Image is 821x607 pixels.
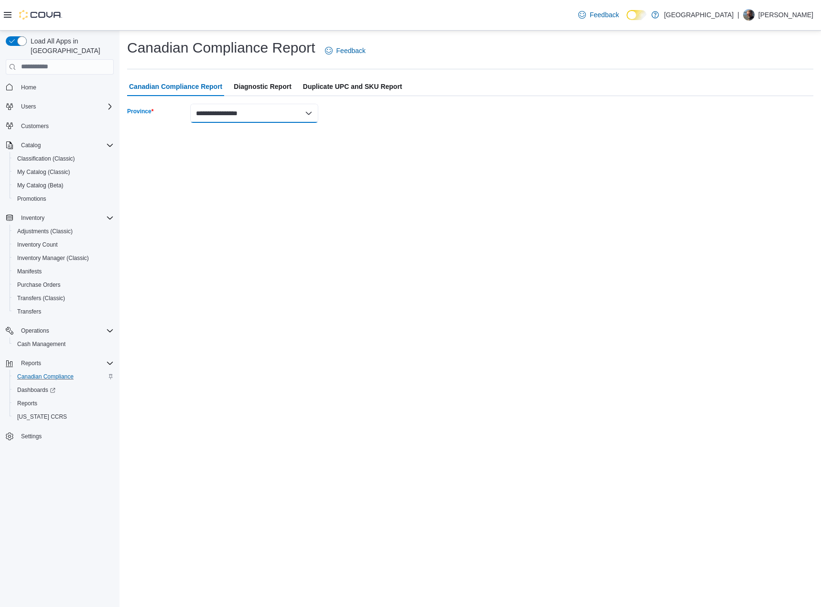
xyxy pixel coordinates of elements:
[574,5,623,24] a: Feedback
[27,36,114,55] span: Load All Apps in [GEOGRAPHIC_DATA]
[17,308,41,315] span: Transfers
[737,9,739,21] p: |
[590,10,619,20] span: Feedback
[10,179,118,192] button: My Catalog (Beta)
[21,327,49,335] span: Operations
[13,166,74,178] a: My Catalog (Classic)
[13,153,114,164] span: Classification (Classic)
[13,193,114,205] span: Promotions
[2,139,118,152] button: Catalog
[17,358,45,369] button: Reports
[17,325,53,336] button: Operations
[10,251,118,265] button: Inventory Manager (Classic)
[13,338,69,350] a: Cash Management
[17,228,73,235] span: Adjustments (Classic)
[17,373,74,380] span: Canadian Compliance
[17,82,40,93] a: Home
[17,400,37,407] span: Reports
[10,383,118,397] a: Dashboards
[17,140,44,151] button: Catalog
[10,265,118,278] button: Manifests
[17,195,46,203] span: Promotions
[664,9,734,21] p: [GEOGRAPHIC_DATA]
[13,252,93,264] a: Inventory Manager (Classic)
[17,120,114,132] span: Customers
[21,433,42,440] span: Settings
[17,386,55,394] span: Dashboards
[10,337,118,351] button: Cash Management
[17,101,114,112] span: Users
[2,119,118,133] button: Customers
[13,166,114,178] span: My Catalog (Classic)
[2,100,118,113] button: Users
[17,120,53,132] a: Customers
[21,359,41,367] span: Reports
[13,306,114,317] span: Transfers
[13,226,114,237] span: Adjustments (Classic)
[13,252,114,264] span: Inventory Manager (Classic)
[17,340,65,348] span: Cash Management
[10,305,118,318] button: Transfers
[2,357,118,370] button: Reports
[13,384,114,396] span: Dashboards
[10,152,118,165] button: Classification (Classic)
[13,193,50,205] a: Promotions
[127,38,315,57] h1: Canadian Compliance Report
[13,266,45,277] a: Manifests
[13,293,114,304] span: Transfers (Classic)
[6,76,114,468] nav: Complex example
[13,398,114,409] span: Reports
[13,279,65,291] a: Purchase Orders
[13,266,114,277] span: Manifests
[17,212,48,224] button: Inventory
[627,10,647,20] input: Dark Mode
[13,371,114,382] span: Canadian Compliance
[13,239,62,250] a: Inventory Count
[10,397,118,410] button: Reports
[336,46,366,55] span: Feedback
[21,214,44,222] span: Inventory
[758,9,813,21] p: [PERSON_NAME]
[10,292,118,305] button: Transfers (Classic)
[10,192,118,206] button: Promotions
[17,294,65,302] span: Transfers (Classic)
[21,103,36,110] span: Users
[13,398,41,409] a: Reports
[17,241,58,249] span: Inventory Count
[17,168,70,176] span: My Catalog (Classic)
[13,338,114,350] span: Cash Management
[19,10,62,20] img: Cova
[13,279,114,291] span: Purchase Orders
[13,293,69,304] a: Transfers (Classic)
[13,371,77,382] a: Canadian Compliance
[234,77,292,96] span: Diagnostic Report
[13,180,114,191] span: My Catalog (Beta)
[17,254,89,262] span: Inventory Manager (Classic)
[17,81,114,93] span: Home
[13,411,114,423] span: Washington CCRS
[10,225,118,238] button: Adjustments (Classic)
[21,122,49,130] span: Customers
[17,140,114,151] span: Catalog
[2,324,118,337] button: Operations
[21,84,36,91] span: Home
[17,431,45,442] a: Settings
[127,108,153,115] label: Province
[21,141,41,149] span: Catalog
[10,165,118,179] button: My Catalog (Classic)
[17,325,114,336] span: Operations
[17,358,114,369] span: Reports
[2,80,118,94] button: Home
[321,41,369,60] a: Feedback
[17,430,114,442] span: Settings
[17,155,75,163] span: Classification (Classic)
[17,101,40,112] button: Users
[13,384,59,396] a: Dashboards
[2,211,118,225] button: Inventory
[2,429,118,443] button: Settings
[17,212,114,224] span: Inventory
[17,268,42,275] span: Manifests
[17,281,61,289] span: Purchase Orders
[13,153,79,164] a: Classification (Classic)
